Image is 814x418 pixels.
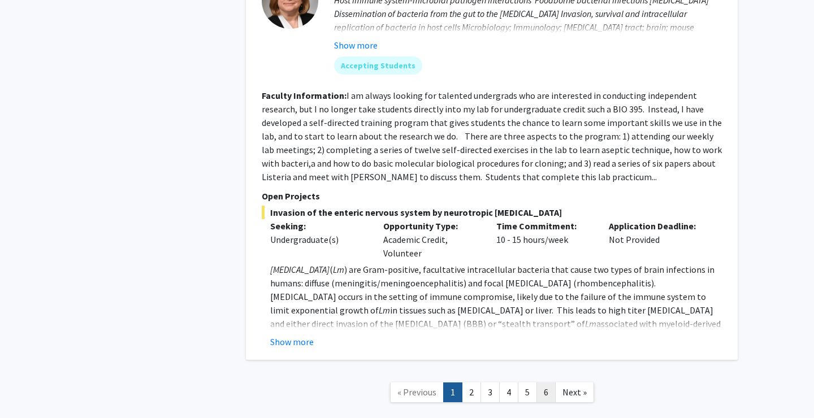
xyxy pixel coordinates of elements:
[585,318,596,329] em: Lm
[334,38,378,52] button: Show more
[555,382,594,402] a: Next
[333,264,344,275] em: Lm
[270,264,330,275] em: [MEDICAL_DATA]
[443,382,462,402] a: 1
[499,382,518,402] a: 4
[609,219,705,233] p: Application Deadline:
[383,219,479,233] p: Opportunity Type:
[390,382,444,402] a: Previous Page
[262,189,722,203] p: Open Projects
[496,219,592,233] p: Time Commitment:
[8,367,48,410] iframe: Chat
[536,382,556,402] a: 6
[375,219,488,260] div: Academic Credit, Volunteer
[462,382,481,402] a: 2
[270,219,366,233] p: Seeking:
[270,233,366,246] div: Undergraduate(s)
[262,206,722,219] span: Invasion of the enteric nervous system by neurotropic [MEDICAL_DATA]
[262,90,347,101] b: Faculty Information:
[600,219,713,260] div: Not Provided
[334,56,422,75] mat-chip: Accepting Students
[246,371,738,417] nav: Page navigation
[518,382,537,402] a: 5
[270,335,314,349] button: Show more
[480,382,500,402] a: 3
[262,90,722,182] fg-read-more: I am always looking for talented undergrads who are interested in conducting independent research...
[488,219,601,260] div: 10 - 15 hours/week
[562,386,587,398] span: Next »
[379,304,390,316] em: Lm
[397,386,436,398] span: « Previous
